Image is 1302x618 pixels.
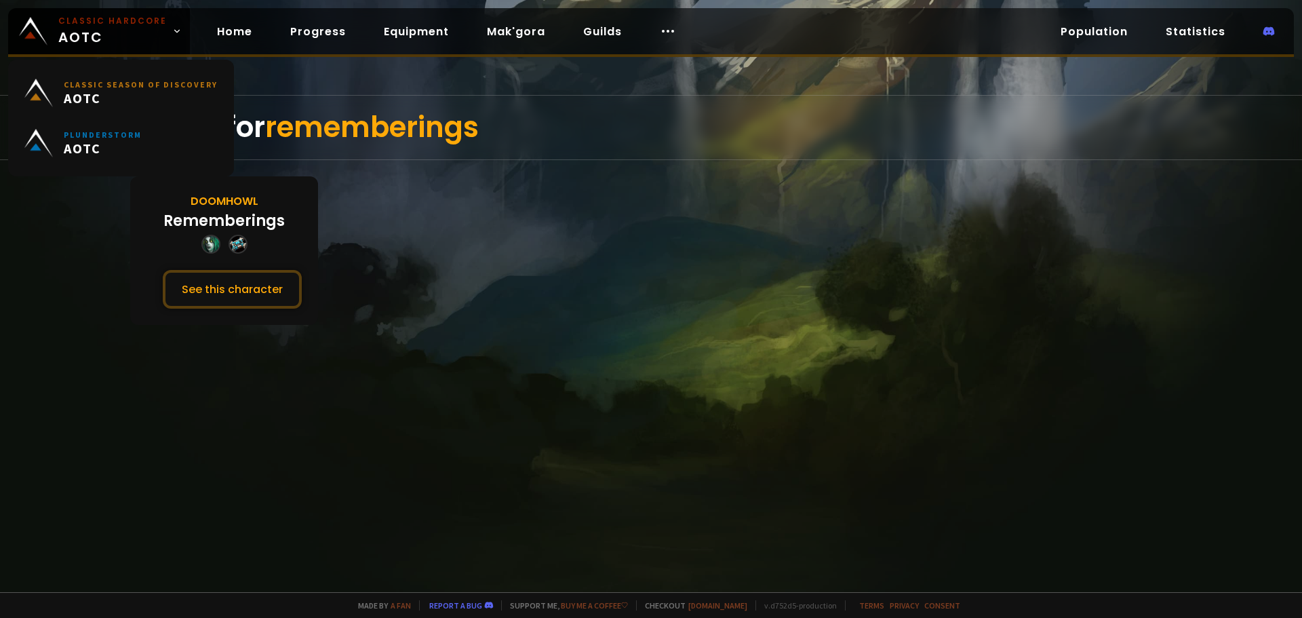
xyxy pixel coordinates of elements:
a: Buy me a coffee [561,600,628,611]
a: Consent [924,600,960,611]
div: Doomhowl [191,193,258,210]
span: Support me, [501,600,628,611]
span: AOTC [64,90,218,107]
a: Classic Season of DiscoveryAOTC [16,68,226,118]
span: Made by [350,600,411,611]
a: Guilds [572,18,633,45]
a: a fan [391,600,411,611]
span: v. d752d5 - production [755,600,837,611]
span: rememberings [265,107,479,147]
a: Statistics [1155,18,1236,45]
span: Checkout [636,600,747,611]
a: Home [206,18,263,45]
a: Privacy [890,600,919,611]
a: Classic HardcoreAOTC [8,8,190,54]
small: Plunderstorm [64,130,142,140]
a: Terms [859,600,884,611]
a: Population [1050,18,1139,45]
a: Progress [279,18,357,45]
a: Report a bug [429,600,482,611]
small: Classic Hardcore [58,15,167,27]
span: AOTC [58,15,167,47]
button: See this character [163,270,302,309]
small: Classic Season of Discovery [64,79,218,90]
a: Equipment [373,18,460,45]
a: Mak'gora [476,18,556,45]
div: Rememberings [163,210,285,232]
span: AOTC [64,140,142,157]
a: [DOMAIN_NAME] [688,600,747,611]
a: PlunderstormAOTC [16,118,226,168]
div: Result for [130,96,1172,159]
